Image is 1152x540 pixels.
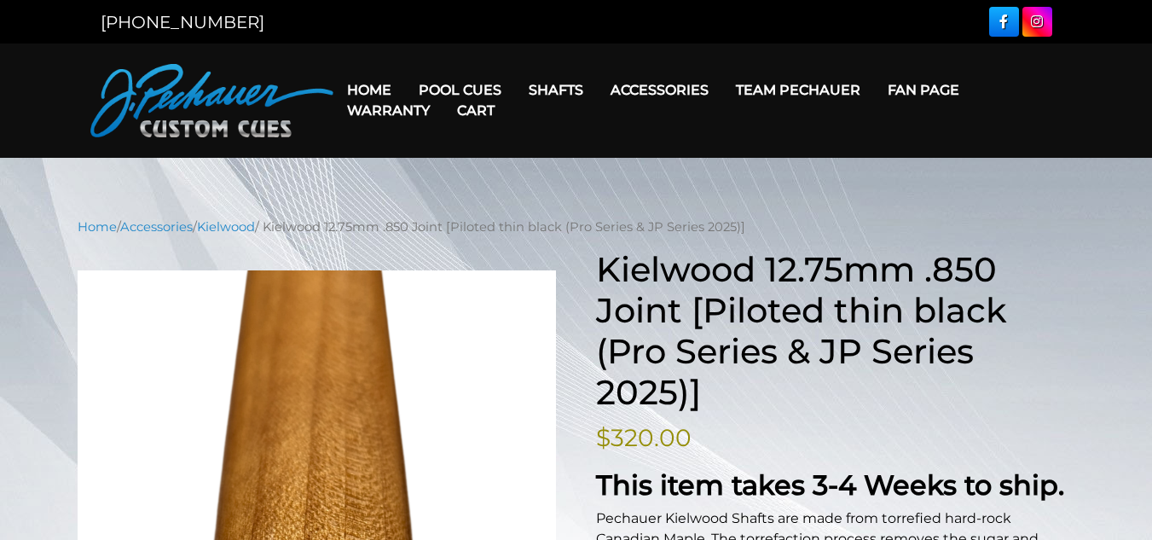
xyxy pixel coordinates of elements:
h1: Kielwood 12.75mm .850 Joint [Piloted thin black (Pro Series & JP Series 2025)] [596,249,1075,413]
a: Cart [443,89,508,132]
a: Shafts [515,68,597,112]
a: Home [78,219,117,235]
a: Home [333,68,405,112]
a: Accessories [120,219,193,235]
a: Warranty [333,89,443,132]
span: $ [596,423,611,452]
a: Fan Page [874,68,973,112]
nav: Breadcrumb [78,218,1075,236]
bdi: 320.00 [596,423,692,452]
a: Kielwood [197,219,255,235]
a: Team Pechauer [722,68,874,112]
a: Accessories [597,68,722,112]
a: [PHONE_NUMBER] [101,12,264,32]
a: Pool Cues [405,68,515,112]
strong: This item takes 3-4 Weeks to ship. [596,468,1064,502]
img: Pechauer Custom Cues [90,64,333,137]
